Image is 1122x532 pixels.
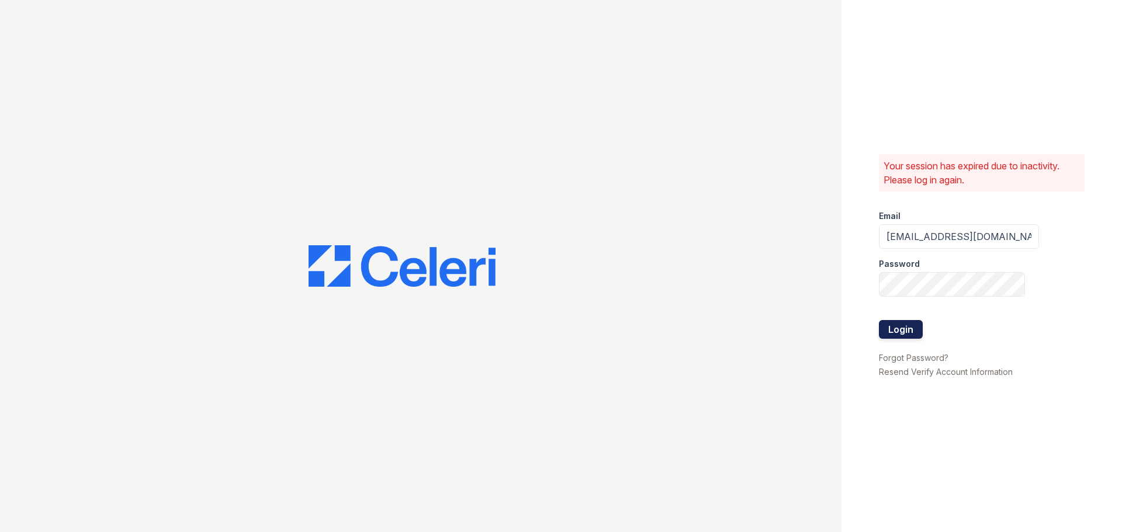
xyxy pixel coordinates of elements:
[879,320,923,339] button: Login
[309,245,496,287] img: CE_Logo_Blue-a8612792a0a2168367f1c8372b55b34899dd931a85d93a1a3d3e32e68fde9ad4.png
[879,353,948,363] a: Forgot Password?
[879,367,1013,377] a: Resend Verify Account Information
[884,159,1080,187] p: Your session has expired due to inactivity. Please log in again.
[879,210,901,222] label: Email
[879,258,920,270] label: Password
